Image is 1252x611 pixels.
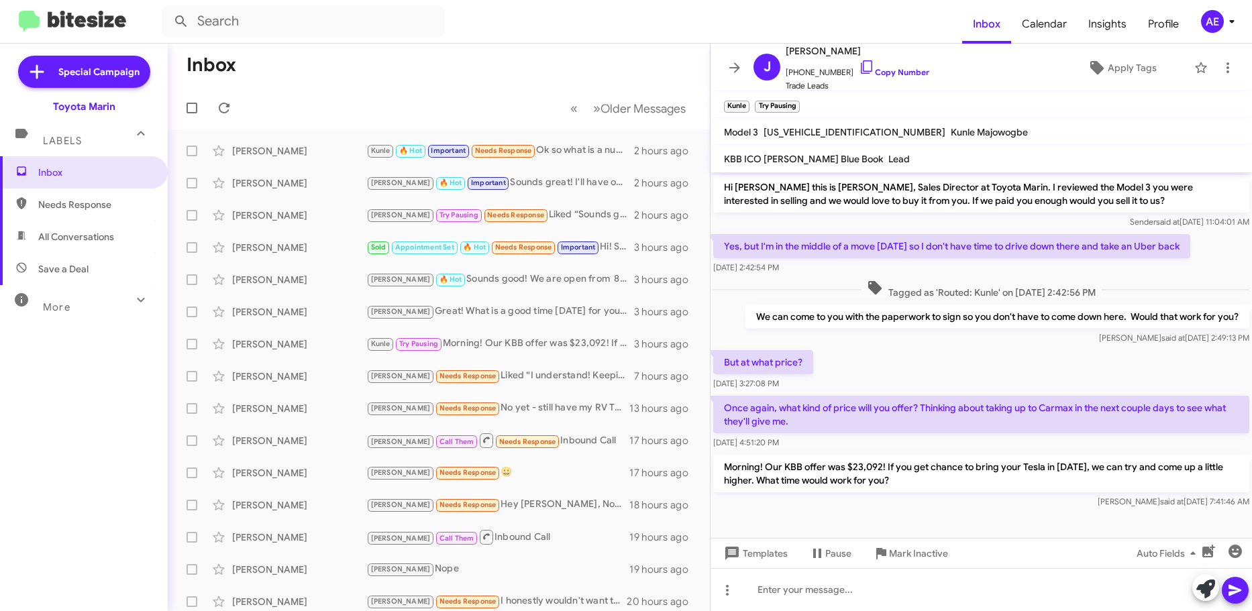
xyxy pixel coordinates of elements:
div: AE [1201,10,1224,33]
span: « [570,100,578,117]
span: Model 3 [724,126,758,138]
a: Copy Number [859,67,929,77]
div: Morning! Our KBB offer was $23,092! If you get chance to bring your Tesla in [DATE], we can try a... [366,336,634,351]
span: [PERSON_NAME] [371,500,431,509]
div: [PERSON_NAME] [232,434,366,447]
span: said at [1160,496,1184,506]
div: 17 hours ago [629,434,699,447]
span: Needs Response [487,211,544,219]
div: No yet - still have my RV Trailer [366,400,629,416]
span: Pause [825,541,851,565]
span: [PERSON_NAME] [371,307,431,316]
div: [PERSON_NAME] [232,144,366,158]
button: Apply Tags [1056,56,1188,80]
span: Special Campaign [58,65,140,78]
div: 3 hours ago [634,305,699,319]
span: Kunle [371,339,390,348]
a: Inbox [962,5,1011,44]
span: Needs Response [439,500,497,509]
span: Needs Response [499,437,556,446]
span: KBB ICO [PERSON_NAME] Blue Book [724,153,883,165]
span: [PERSON_NAME] [371,275,431,284]
span: [PERSON_NAME] [371,534,431,543]
div: 2 hours ago [634,176,699,190]
div: Hey [PERSON_NAME], No need to come by. I know what I want and have told [PERSON_NAME] a week ago ... [366,497,629,512]
span: [PERSON_NAME] [371,468,431,477]
span: Trade Leads [786,79,929,93]
span: More [43,301,70,313]
span: Auto Fields [1137,541,1201,565]
p: Yes, but I'm in the middle of a move [DATE] so I don't have time to drive down there and take an ... [713,234,1190,258]
p: We can come to you with the paperwork to sign so you don't have to come down here. Would that wor... [745,304,1249,329]
span: Call Them [439,437,474,446]
p: Hi [PERSON_NAME] this is [PERSON_NAME], Sales Director at Toyota Marin. I reviewed the Model 3 yo... [713,175,1249,213]
span: Needs Response [439,372,497,380]
button: Mark Inactive [862,541,959,565]
div: Inbound Call [366,529,629,545]
span: Important [561,243,596,252]
button: Templates [711,541,798,565]
span: said at [1161,333,1185,343]
div: 20 hours ago [627,595,699,608]
span: said at [1156,217,1180,227]
span: 🔥 Hot [439,178,462,187]
span: [US_VEHICLE_IDENTIFICATION_NUMBER] [764,126,945,138]
div: [PERSON_NAME] [232,176,366,190]
div: Ok so what is a number [366,143,634,158]
div: Toyota Marin [53,100,115,113]
span: 🔥 Hot [399,146,422,155]
span: Labels [43,135,82,147]
div: [PERSON_NAME] [232,273,366,286]
div: 2 hours ago [634,144,699,158]
span: [PERSON_NAME] [786,43,929,59]
div: Inbound Call [366,432,629,449]
div: 17 hours ago [629,466,699,480]
span: [PERSON_NAME] [371,597,431,606]
div: [PERSON_NAME] [232,370,366,383]
nav: Page navigation example [563,95,694,122]
div: Great! What is a good time [DATE] for you to come by [DATE]? [366,304,634,319]
a: Insights [1078,5,1137,44]
span: All Conversations [38,230,114,243]
span: Calendar [1011,5,1078,44]
p: But at what price? [713,350,813,374]
span: [PERSON_NAME] [371,178,431,187]
span: Needs Response [495,243,552,252]
div: 19 hours ago [629,563,699,576]
div: Liked “I understand! Keeping a vehicle you love is important. If you ever reconsider, let us know... [366,368,634,384]
div: [PERSON_NAME] [232,595,366,608]
span: [PERSON_NAME] [371,404,431,412]
p: Once again, what kind of price will you offer? Thinking about taking up to Carmax in the next cou... [713,396,1249,433]
button: Previous [562,95,586,122]
div: [PERSON_NAME] [232,305,366,319]
div: [PERSON_NAME] [232,531,366,544]
span: Tagged as 'Routed: Kunle' on [DATE] 2:42:56 PM [862,280,1101,299]
button: Pause [798,541,862,565]
span: Sold [371,243,386,252]
span: [DATE] 4:51:20 PM [713,437,779,447]
span: Try Pausing [399,339,438,348]
span: [DATE] 3:27:08 PM [713,378,779,388]
span: Needs Response [439,597,497,606]
span: [PERSON_NAME] [371,372,431,380]
span: [PERSON_NAME] [DATE] 2:49:13 PM [1099,333,1249,343]
span: Needs Response [475,146,532,155]
span: Mark Inactive [889,541,948,565]
button: AE [1190,10,1237,33]
span: [PHONE_NUMBER] [786,59,929,79]
span: Try Pausing [439,211,478,219]
span: Important [431,146,466,155]
div: [PERSON_NAME] [232,402,366,415]
span: Needs Response [439,404,497,412]
small: Try Pausing [755,101,799,113]
span: Apply Tags [1108,56,1157,80]
div: 13 hours ago [629,402,699,415]
span: Call Them [439,534,474,543]
div: [PERSON_NAME] [232,498,366,512]
span: 🔥 Hot [463,243,486,252]
div: [PERSON_NAME] [232,337,366,351]
span: » [593,100,601,117]
span: [PERSON_NAME] [371,437,431,446]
